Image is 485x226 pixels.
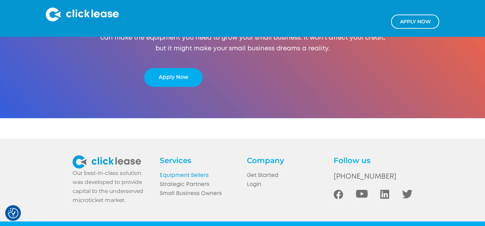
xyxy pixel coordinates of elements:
[356,190,367,198] img: Youtube Social Icon
[246,155,325,166] h4: Company
[73,155,141,168] img: clickease logo
[391,15,439,29] a: Apply NOw
[380,190,389,199] img: LinkedIn Social Icon
[246,180,325,189] a: Login
[8,208,18,218] img: Revisit consent button
[46,8,119,22] img: Clicklease logo
[144,68,202,87] a: Apply Now
[160,155,239,166] h4: Services
[8,208,18,218] button: Consent Preferences
[160,180,239,189] a: Strategic Partners
[402,190,412,198] img: Twitter Social Icon
[73,169,151,205] div: Our best-in-class solution was developed to provide capital to the underserved microticket market.
[334,171,412,183] a: [PHONE_NUMBER]
[160,189,239,198] a: Small Business Owners
[334,190,343,199] img: Facebook Social icon
[94,22,391,54] p: Clicklease was designed for small businesses. Apply [DATE] to see how affordable Clicklease can m...
[246,171,325,180] a: Get Started
[160,171,239,180] a: Equipment Sellers
[334,155,412,166] h4: Follow us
